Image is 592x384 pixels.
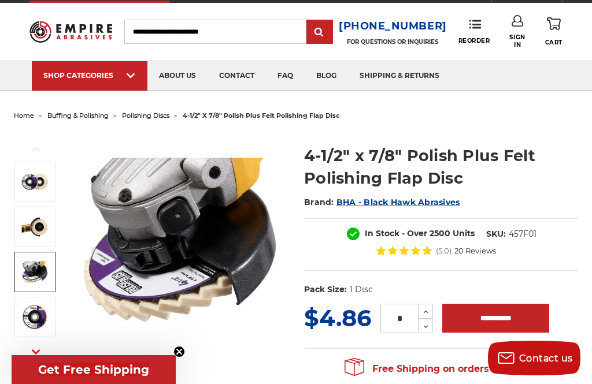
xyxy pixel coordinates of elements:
button: Close teaser [173,346,185,357]
dd: 457F01 [509,228,536,240]
span: In Stock [365,228,399,238]
a: polishing discs [122,111,169,120]
span: 4-1/2" x 7/8" polish plus felt polishing flap disc [183,111,340,120]
a: BHA - Black Hawk Abrasives [336,197,460,207]
img: buffing and polishing felt flap disc [72,132,288,348]
a: Reorder [458,19,490,44]
a: blog [305,61,348,91]
dt: SKU: [486,228,506,240]
span: (5.0) [436,247,452,255]
span: Brand: [304,197,334,207]
dt: Pack Size: [304,284,347,296]
span: Cart [545,39,563,46]
span: Reorder [458,37,490,44]
img: angle grinder buffing flap disc [20,258,49,286]
img: BHA 4.5 inch polish plus flap disc [20,303,49,331]
dd: 1 Disc [350,284,373,296]
button: Previous [22,137,50,162]
button: Contact us [488,341,580,375]
div: SHOP CATEGORIES [43,71,136,80]
span: Units [453,228,475,238]
span: 2500 [430,228,450,238]
span: Free Shipping on orders over $149 [345,357,538,381]
p: FOR QUESTIONS OR INQUIRIES [339,38,447,46]
a: shipping & returns [348,61,451,91]
a: home [14,111,34,120]
span: Get Free Shipping [38,363,149,376]
span: - Over [402,228,427,238]
a: [PHONE_NUMBER] [339,18,447,35]
a: Cart [545,15,563,48]
span: Sign In [505,33,530,49]
img: felt flap disc for angle grinder [20,212,49,241]
input: Submit [308,21,331,44]
img: buffing and polishing felt flap disc [20,167,49,196]
a: about us [147,61,208,91]
div: Get Free ShippingClose teaser [12,355,176,384]
span: 20 Reviews [454,247,496,255]
span: Contact us [519,353,573,364]
a: buffing & polishing [47,111,109,120]
a: contact [208,61,266,91]
h1: 4-1/2" x 7/8" Polish Plus Felt Polishing Flap Disc [304,144,578,189]
a: faq [266,61,305,91]
img: Empire Abrasives [29,16,112,48]
button: Next [22,340,50,364]
span: $4.86 [304,304,371,332]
